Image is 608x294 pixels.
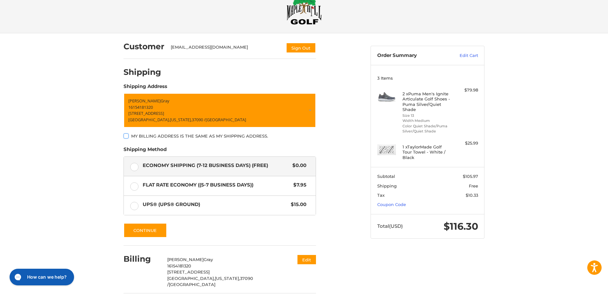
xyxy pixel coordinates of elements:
[192,117,206,123] span: 37090 /
[143,162,289,169] span: Economy Shipping (7-12 Business Days) (Free)
[124,93,316,128] a: Enter or select a different address
[124,42,164,52] h2: Customer
[377,75,478,81] h3: 3 Items
[446,52,478,59] a: Edit Cart
[377,223,403,229] span: Total (USD)
[169,282,215,287] span: [GEOGRAPHIC_DATA]
[124,146,167,156] legend: Shipping Method
[128,98,161,104] span: [PERSON_NAME]
[206,117,246,123] span: [GEOGRAPHIC_DATA]
[402,118,451,123] li: Width Medium
[463,174,478,179] span: $105.97
[143,181,290,189] span: Flat Rate Economy ((5-7 Business Days))
[167,269,210,274] span: [STREET_ADDRESS]
[402,123,451,134] li: Color Quiet Shade/Puma Silver/Quiet Shade
[128,117,170,123] span: [GEOGRAPHIC_DATA],
[124,83,167,93] legend: Shipping Address
[124,223,167,238] button: Continue
[215,276,240,281] span: [US_STATE],
[167,276,215,281] span: [GEOGRAPHIC_DATA],
[289,162,306,169] span: $0.00
[128,104,153,110] span: 16154181320
[402,91,451,112] h4: 2 x Puma Men's Ignite Articulate Golf Shoes - Puma Silver/Quiet Shade
[161,98,169,104] span: Gray
[170,117,192,123] span: [US_STATE],
[167,257,204,262] span: [PERSON_NAME]
[377,193,385,198] span: Tax
[466,193,478,198] span: $10.33
[453,87,478,93] div: $79.98
[377,52,446,59] h3: Order Summary
[124,67,161,77] h2: Shipping
[143,201,288,208] span: UPS® (UPS® Ground)
[469,183,478,188] span: Free
[444,220,478,232] span: $116.30
[402,113,451,118] li: Size 13
[453,140,478,147] div: $25.99
[377,183,397,188] span: Shipping
[286,43,316,53] button: Sign Out
[290,181,306,189] span: $7.95
[377,202,406,207] a: Coupon Code
[124,133,316,139] label: My billing address is the same as my shipping address.
[124,254,161,264] h2: Billing
[167,263,191,268] span: 16154181320
[402,144,451,160] h4: 1 x TaylorMade Golf Tour Towel - White / Black
[171,44,280,53] div: [EMAIL_ADDRESS][DOMAIN_NAME]
[297,255,316,264] button: Edit
[204,257,213,262] span: Gray
[128,110,164,116] span: [STREET_ADDRESS]
[377,174,395,179] span: Subtotal
[6,266,76,288] iframe: Gorgias live chat messenger
[288,201,306,208] span: $15.00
